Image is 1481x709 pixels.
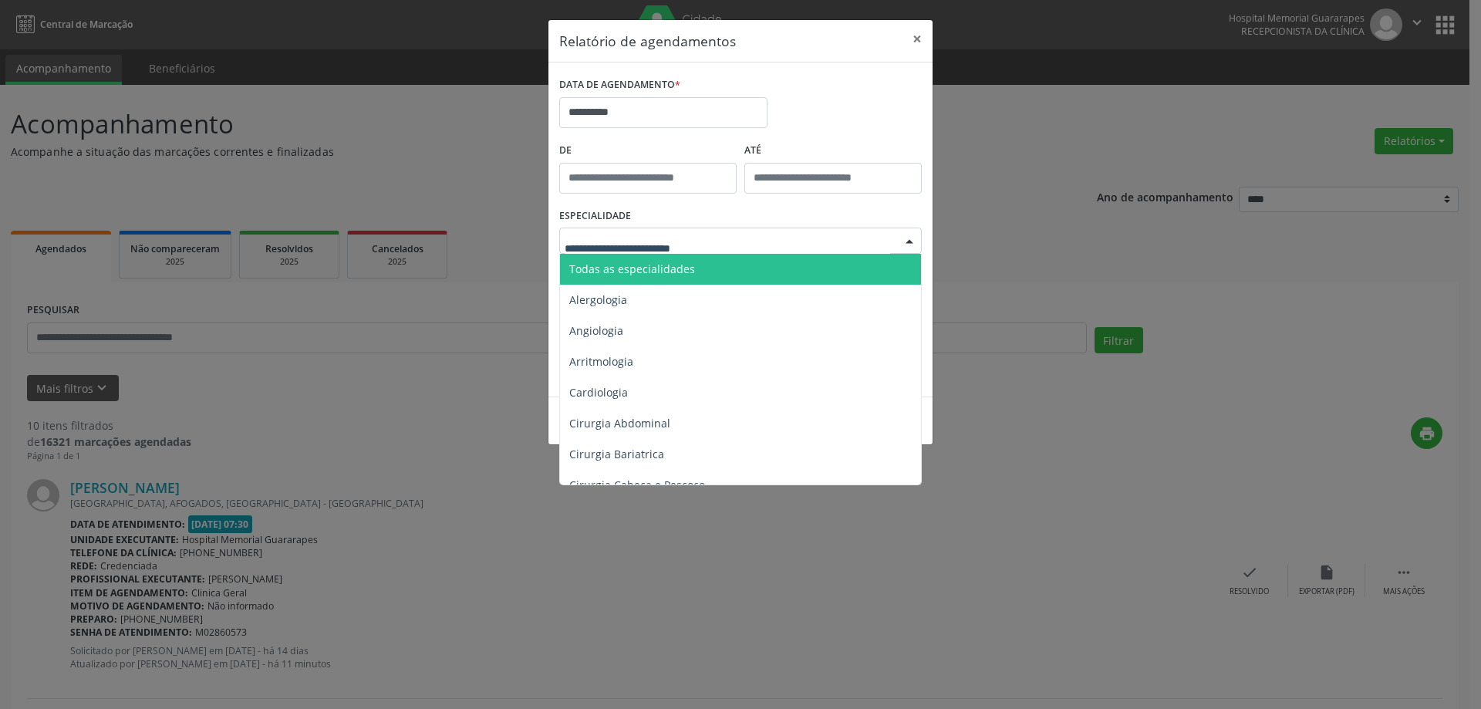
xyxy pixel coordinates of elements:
[569,354,633,369] span: Arritmologia
[902,20,933,58] button: Close
[744,139,922,163] label: ATÉ
[569,385,628,400] span: Cardiologia
[569,323,623,338] span: Angiologia
[559,31,736,51] h5: Relatório de agendamentos
[559,204,631,228] label: ESPECIALIDADE
[569,292,627,307] span: Alergologia
[559,139,737,163] label: De
[569,262,695,276] span: Todas as especialidades
[559,73,680,97] label: DATA DE AGENDAMENTO
[569,416,670,430] span: Cirurgia Abdominal
[569,478,705,492] span: Cirurgia Cabeça e Pescoço
[569,447,664,461] span: Cirurgia Bariatrica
